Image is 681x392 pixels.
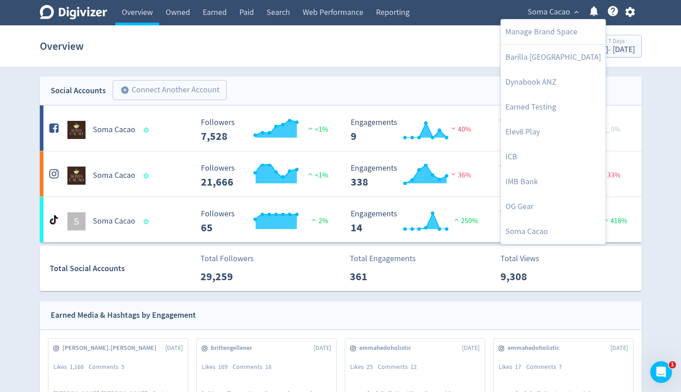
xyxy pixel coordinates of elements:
[501,120,605,144] a: Elev8 Play
[650,361,672,383] iframe: Intercom live chat
[501,219,605,244] a: Soma Cacao
[501,19,605,44] a: Manage Brand Space
[501,45,605,70] a: Barilla [GEOGRAPHIC_DATA]
[669,361,676,368] span: 1
[501,194,605,219] a: OG Gear
[501,144,605,169] a: ICB
[501,169,605,194] a: IMB Bank
[501,95,605,120] a: Earned Testing
[501,70,605,95] a: Dynabook ANZ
